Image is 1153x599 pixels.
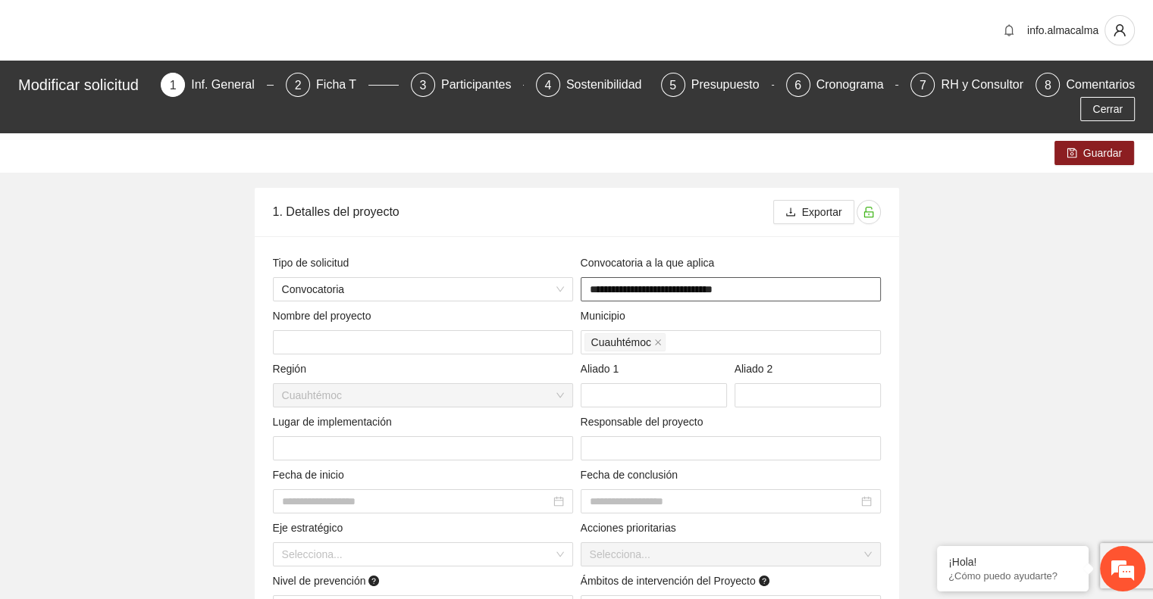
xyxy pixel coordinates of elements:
span: Cuauhtémoc [584,333,666,351]
button: Cerrar [1080,97,1135,121]
button: user [1104,15,1135,45]
div: 2Ficha T [286,73,399,97]
div: 4Sostenibilidad [536,73,649,97]
span: Nivel de prevención [273,572,383,589]
div: ¡Hola! [948,556,1077,568]
span: Guardar [1083,145,1122,161]
div: Comentarios [1066,73,1135,97]
span: Región [273,360,312,377]
div: Ficha T [316,73,368,97]
span: Lugar de implementación [273,413,398,430]
div: RH y Consultores [941,73,1048,97]
span: Municipio [581,307,631,324]
div: Inf. General [191,73,267,97]
div: 5Presupuesto [661,73,774,97]
div: 1Inf. General [161,73,274,97]
span: 3 [419,79,426,92]
span: 5 [669,79,676,92]
div: Modificar solicitud [18,73,152,97]
div: Presupuesto [691,73,772,97]
span: Exportar [802,204,842,220]
div: 8Comentarios [1036,73,1135,97]
span: Fecha de conclusión [581,466,684,483]
button: saveGuardar [1054,141,1134,165]
span: save [1067,148,1077,160]
div: Participantes [441,73,524,97]
span: Fecha de inicio [273,466,350,483]
span: close [654,338,662,346]
span: Nombre del proyecto [273,307,378,324]
div: 7RH y Consultores [910,73,1023,97]
div: 3Participantes [411,73,524,97]
span: 2 [295,79,302,92]
div: 1. Detalles del proyecto [273,190,773,233]
span: question-circle [368,576,379,586]
span: 6 [794,79,801,92]
span: Cerrar [1092,101,1123,117]
button: unlock [857,200,881,224]
span: Cuauhtémoc [282,384,564,407]
div: Minimizar ventana de chat en vivo [249,8,285,44]
p: ¿Cómo puedo ayudarte? [948,570,1077,582]
span: user [1105,23,1134,37]
span: Acciones prioritarias [581,519,682,536]
div: Chatee con nosotros ahora [79,77,255,97]
span: Cuauhtémoc [591,334,651,351]
span: bell [998,24,1020,36]
button: bell [997,18,1021,42]
span: download [785,207,796,219]
div: 6Cronograma [786,73,899,97]
span: Convocatoria a la que aplica [581,254,720,271]
span: Ámbitos de intervención del Proyecto [581,572,772,589]
div: Sostenibilidad [566,73,654,97]
span: Aliado 2 [735,360,779,377]
span: unlock [857,206,880,218]
span: Estamos en línea. [88,202,209,355]
span: Responsable del proyecto [581,413,710,430]
span: Tipo de solicitud [273,254,355,271]
textarea: Escriba su mensaje y pulse “Intro” [8,413,289,466]
span: 7 [920,79,926,92]
span: question-circle [759,576,769,586]
span: Aliado 1 [581,360,625,377]
div: Cronograma [816,73,896,97]
span: Convocatoria [282,278,564,301]
span: 4 [544,79,551,92]
span: 1 [170,79,177,92]
span: Eje estratégico [273,519,349,536]
span: 8 [1045,79,1051,92]
button: downloadExportar [773,200,854,224]
span: info.almacalma [1027,24,1098,36]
